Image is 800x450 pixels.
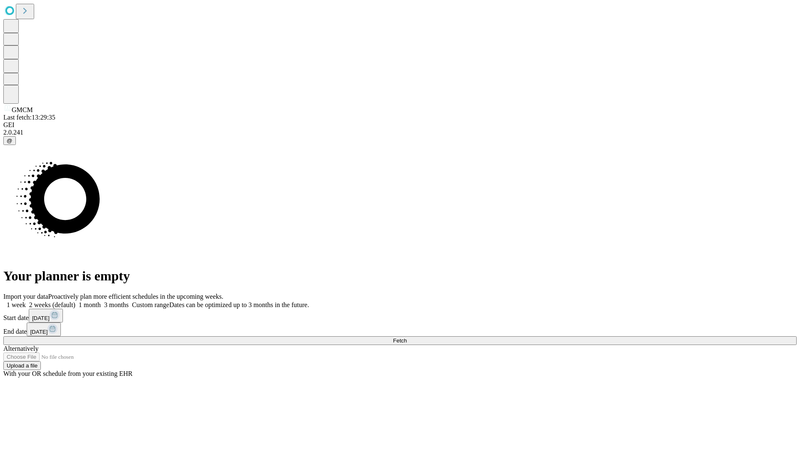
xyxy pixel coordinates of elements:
[3,345,38,352] span: Alternatively
[169,301,309,308] span: Dates can be optimized up to 3 months in the future.
[3,336,797,345] button: Fetch
[132,301,169,308] span: Custom range
[393,337,407,344] span: Fetch
[30,329,47,335] span: [DATE]
[29,301,75,308] span: 2 weeks (default)
[29,309,63,322] button: [DATE]
[104,301,129,308] span: 3 months
[3,309,797,322] div: Start date
[3,322,797,336] div: End date
[7,301,26,308] span: 1 week
[3,114,55,121] span: Last fetch: 13:29:35
[3,129,797,136] div: 2.0.241
[3,136,16,145] button: @
[3,361,41,370] button: Upload a file
[3,370,132,377] span: With your OR schedule from your existing EHR
[3,121,797,129] div: GEI
[3,268,797,284] h1: Your planner is empty
[27,322,61,336] button: [DATE]
[7,137,12,144] span: @
[3,293,48,300] span: Import your data
[48,293,223,300] span: Proactively plan more efficient schedules in the upcoming weeks.
[12,106,33,113] span: GMCM
[32,315,50,321] span: [DATE]
[79,301,101,308] span: 1 month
